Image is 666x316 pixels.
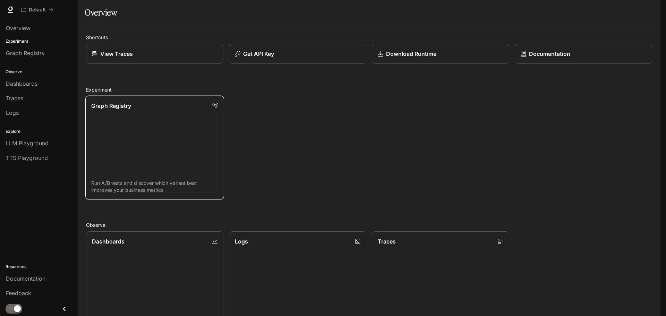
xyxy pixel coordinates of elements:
button: All workspaces [18,3,57,17]
p: Default [29,7,46,13]
h2: Observe [86,221,652,229]
h1: Overview [85,6,117,19]
a: Download Runtime [372,44,509,64]
p: Run A/B tests and discover which variant best improves your business metrics [91,180,218,194]
a: Documentation [515,44,652,64]
p: Get API Key [243,50,274,58]
a: Graph RegistryRun A/B tests and discover which variant best improves your business metrics [85,96,224,200]
p: View Traces [100,50,133,58]
h2: Shortcuts [86,34,652,41]
p: Traces [378,237,396,246]
button: Get API Key [229,44,366,64]
p: Dashboards [92,237,125,246]
p: Download Runtime [386,50,436,58]
h2: Experiment [86,86,652,93]
p: Graph Registry [91,102,131,110]
p: Documentation [529,50,570,58]
p: Logs [235,237,248,246]
a: View Traces [86,44,223,64]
